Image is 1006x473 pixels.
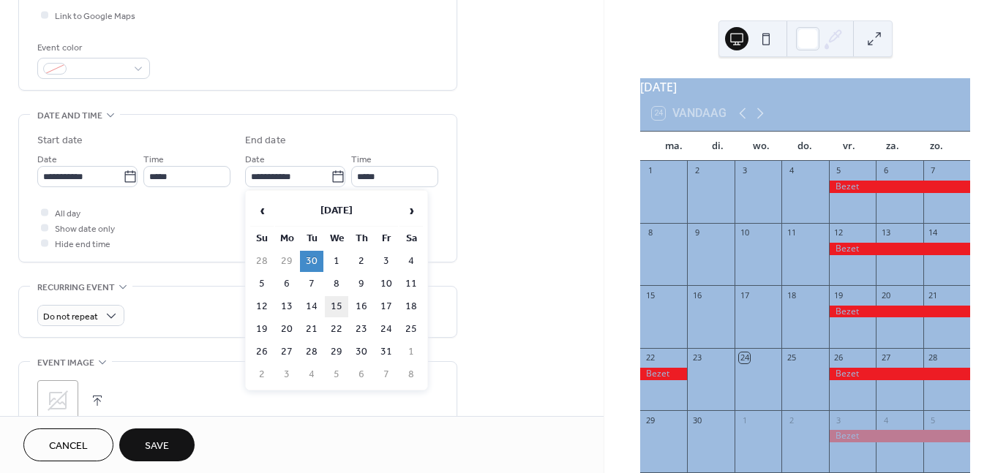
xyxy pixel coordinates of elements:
[325,319,348,340] td: 22
[145,439,169,454] span: Save
[691,227,702,238] div: 9
[300,251,323,272] td: 30
[325,341,348,363] td: 29
[915,132,958,161] div: zo.
[740,132,784,161] div: wo.
[37,40,147,56] div: Event color
[739,165,750,176] div: 3
[275,195,398,227] th: [DATE]
[55,9,135,24] span: Link to Google Maps
[325,273,348,295] td: 8
[696,132,740,161] div: di.
[250,228,274,249] th: Su
[829,181,970,193] div: Bezet
[250,296,274,317] td: 12
[275,251,299,272] td: 29
[784,132,827,161] div: do.
[55,237,110,252] span: Hide end time
[300,228,323,249] th: Tu
[351,152,372,167] span: Time
[645,165,656,176] div: 1
[829,368,970,380] div: Bezet
[399,251,423,272] td: 4
[928,352,939,363] div: 28
[833,165,844,176] div: 5
[49,439,88,454] span: Cancel
[645,290,656,300] div: 15
[399,296,423,317] td: 18
[55,222,115,237] span: Show date only
[300,319,323,340] td: 21
[833,352,844,363] div: 26
[829,430,970,442] div: Bezet
[37,280,115,295] span: Recurring event
[880,415,891,425] div: 4
[880,290,891,300] div: 20
[691,352,702,363] div: 23
[250,319,274,340] td: 19
[640,78,970,96] div: [DATE]
[691,290,702,300] div: 16
[325,228,348,249] th: We
[350,319,373,340] td: 23
[375,341,398,363] td: 31
[275,319,299,340] td: 20
[23,428,113,461] button: Cancel
[375,364,398,385] td: 7
[691,415,702,425] div: 30
[833,415,844,425] div: 3
[739,352,750,363] div: 24
[275,228,299,249] th: Mo
[250,341,274,363] td: 26
[250,364,274,385] td: 2
[645,227,656,238] div: 8
[652,132,696,161] div: ma.
[928,165,939,176] div: 7
[275,341,299,363] td: 27
[300,364,323,385] td: 4
[399,341,423,363] td: 1
[350,296,373,317] td: 16
[399,273,423,295] td: 11
[375,273,398,295] td: 10
[37,108,102,124] span: Date and time
[399,319,423,340] td: 25
[645,352,656,363] div: 22
[37,355,94,371] span: Event image
[786,290,797,300] div: 18
[55,206,80,222] span: All day
[275,296,299,317] td: 13
[786,227,797,238] div: 11
[300,296,323,317] td: 14
[928,415,939,425] div: 5
[37,133,83,148] div: Start date
[143,152,164,167] span: Time
[350,364,373,385] td: 6
[375,228,398,249] th: Fr
[827,132,871,161] div: vr.
[300,273,323,295] td: 7
[880,352,891,363] div: 27
[786,165,797,176] div: 4
[833,290,844,300] div: 19
[739,227,750,238] div: 10
[43,309,98,325] span: Do not repeat
[829,306,970,318] div: Bezet
[275,273,299,295] td: 6
[275,364,299,385] td: 3
[37,152,57,167] span: Date
[300,341,323,363] td: 28
[245,133,286,148] div: End date
[871,132,915,161] div: za.
[350,341,373,363] td: 30
[880,165,891,176] div: 6
[250,251,274,272] td: 28
[739,415,750,425] div: 1
[739,290,750,300] div: 17
[399,228,423,249] th: Sa
[880,227,891,238] div: 13
[400,196,422,225] span: ›
[245,152,265,167] span: Date
[833,227,844,238] div: 12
